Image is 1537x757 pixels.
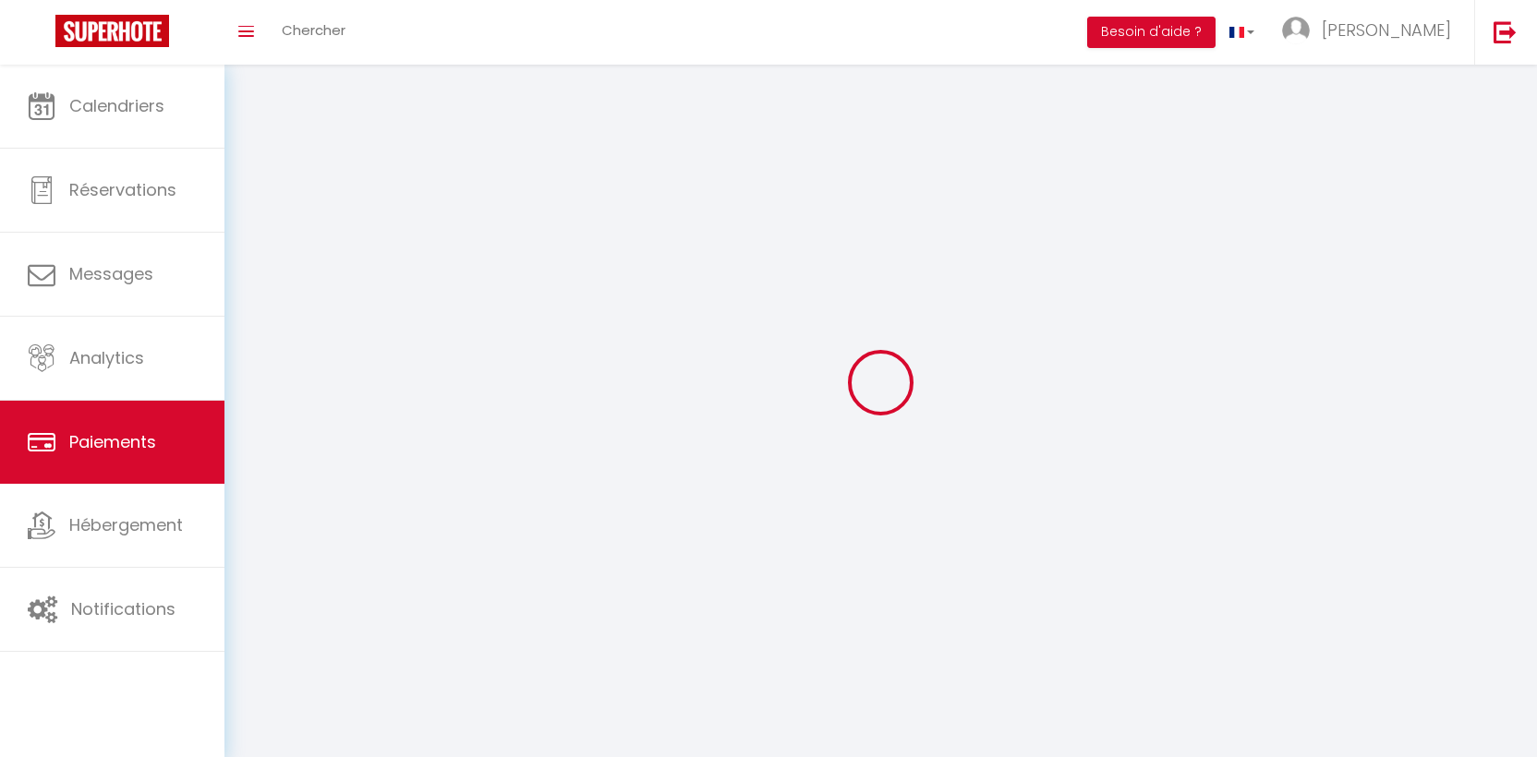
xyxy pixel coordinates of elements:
button: Besoin d'aide ? [1087,17,1216,48]
img: logout [1494,20,1517,43]
span: Notifications [71,597,175,620]
img: ... [1282,17,1310,44]
span: Calendriers [69,94,164,117]
span: Paiements [69,430,156,453]
img: Super Booking [55,15,169,47]
span: Analytics [69,346,144,369]
span: Chercher [282,20,345,40]
span: Réservations [69,178,176,201]
button: Ouvrir le widget de chat LiveChat [15,7,70,63]
span: [PERSON_NAME] [1322,18,1451,42]
span: Messages [69,262,153,285]
span: Hébergement [69,513,183,536]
